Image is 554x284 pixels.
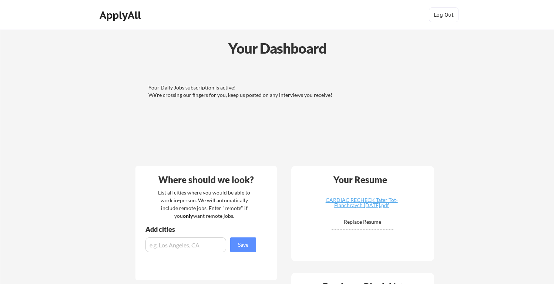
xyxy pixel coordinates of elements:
button: Log Out [429,7,459,22]
input: e.g. Los Angeles, CA [145,237,226,252]
div: Add cities [145,226,258,233]
button: Save [230,237,256,252]
div: Your Resume [323,175,397,184]
div: Your Daily Jobs subscription is active! We're crossing our fingers for you, keep us posted on any... [148,84,415,98]
div: Your Dashboard [1,38,554,59]
div: List all cities where you would be able to work in-person. We will automatically include remote j... [153,189,255,220]
a: CARDIAC RECHECK Tater Tot-Flanchraych [DATE].pdf [318,197,406,209]
strong: only [183,213,193,219]
div: CARDIAC RECHECK Tater Tot-Flanchraych [DATE].pdf [318,197,406,208]
div: Where should we look? [137,175,275,184]
div: ApplyAll [100,9,143,21]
